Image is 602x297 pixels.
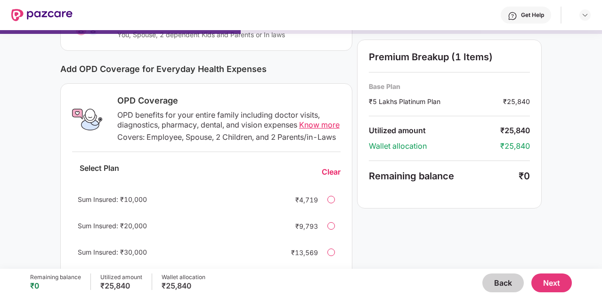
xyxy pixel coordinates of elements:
[369,96,503,106] div: ₹5 Lakhs Platinum Plan
[369,82,530,91] div: Base Plan
[581,11,589,19] img: svg+xml;base64,PHN2ZyBpZD0iRHJvcGRvd24tMzJ4MzIiIHhtbG5zPSJodHRwOi8vd3d3LnczLm9yZy8yMDAwL3N2ZyIgd2...
[30,281,81,290] div: ₹0
[100,273,142,281] div: Utilized amount
[100,281,142,290] div: ₹25,840
[11,9,73,21] img: New Pazcare Logo
[369,51,530,63] div: Premium Breakup (1 Items)
[117,30,293,39] div: You, Spouse, 2 dependent Kids and Parents or In laws
[117,95,341,106] div: OPD Coverage
[369,141,500,151] div: Wallet allocation
[162,273,205,281] div: Wallet allocation
[500,126,530,136] div: ₹25,840
[78,195,147,203] span: Sum Insured: ₹10,000
[482,273,524,292] button: Back
[78,248,147,256] span: Sum Insured: ₹30,000
[299,120,340,129] span: Know more
[117,132,341,142] div: Covers: Employee, Spouse, 2 Children, and 2 Parents/in-Laws
[322,167,341,177] div: Clear
[369,126,500,136] div: Utilized amount
[72,163,127,181] div: Select Plan
[531,273,572,292] button: Next
[162,281,205,290] div: ₹25,840
[521,11,544,19] div: Get Help
[503,96,530,106] div: ₹25,840
[60,64,352,74] div: Add OPD Coverage for Everyday Health Expenses
[519,170,530,182] div: ₹0
[117,110,341,130] div: OPD benefits for your entire family including doctor visits, diagnostics, pharmacy, dental, and v...
[280,195,318,205] div: ₹4,719
[30,273,81,281] div: Remaining balance
[280,248,318,257] div: ₹13,569
[369,170,519,182] div: Remaining balance
[72,104,102,135] img: OPD Coverage
[78,222,147,230] span: Sum Insured: ₹20,000
[280,221,318,231] div: ₹9,793
[500,141,530,151] div: ₹25,840
[508,11,517,21] img: svg+xml;base64,PHN2ZyBpZD0iSGVscC0zMngzMiIgeG1sbnM9Imh0dHA6Ly93d3cudzMub3JnLzIwMDAvc3ZnIiB3aWR0aD...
